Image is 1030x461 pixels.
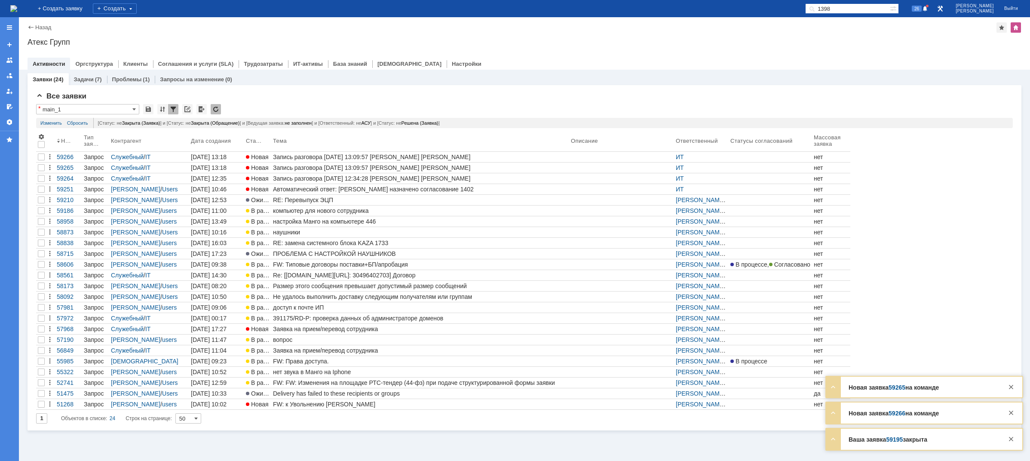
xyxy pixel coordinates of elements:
[82,227,109,237] a: Запрос на обслуживание
[769,261,810,268] span: Согласовано
[273,272,567,279] div: Re: [[DOMAIN_NAME][URL]: 30496402703] Договор
[10,5,17,12] a: Перейти на домашнюю страницу
[814,186,849,193] div: нет
[189,132,244,152] th: Дата создания
[84,272,107,279] div: Запрос на обслуживание
[676,197,726,203] a: [PERSON_NAME]
[82,324,109,334] a: Запрос на обслуживание
[55,216,82,227] a: 58958
[189,216,244,227] a: [DATE] 13:49
[123,61,148,67] a: Клиенты
[196,104,207,114] div: Экспорт списка
[244,292,271,302] a: В работе
[246,304,276,311] span: В работе
[293,61,323,67] a: ИТ-активы
[814,240,849,246] div: нет
[189,324,244,334] a: [DATE] 17:27
[55,281,82,291] a: 58173
[191,175,227,182] div: [DATE] 12:35
[333,61,367,67] a: База знаний
[812,206,850,216] a: нет
[82,302,109,313] a: Запрос на обслуживание
[191,218,227,225] div: [DATE] 13:49
[271,292,569,302] a: Не удалось выполнить доставку следующим получателям или группам
[57,218,80,225] div: 58958
[111,261,160,268] a: [PERSON_NAME]
[246,240,276,246] span: В работе
[189,302,244,313] a: [DATE] 09:06
[244,313,271,323] a: В работе
[676,293,726,300] a: [PERSON_NAME]
[191,283,227,289] div: [DATE] 08:20
[74,76,94,83] a: Задачи
[189,152,244,162] a: [DATE] 13:18
[676,138,719,144] div: Ответственный
[57,175,80,182] div: 59264
[273,154,567,160] div: Запись разговора [DATE] 13:09:57 [PERSON_NAME] [PERSON_NAME]
[676,315,726,322] a: [PERSON_NAME]
[162,304,177,311] a: users
[814,261,849,268] div: нет
[189,206,244,216] a: [DATE] 11:00
[244,216,271,227] a: В работе
[57,240,80,246] div: 58838
[84,134,101,147] div: Тип заявки
[55,238,82,248] a: 58838
[812,152,850,162] a: нет
[273,207,567,214] div: компьютер для нового сотрудника
[82,281,109,291] a: Запрос на обслуживание
[57,283,80,289] div: 58173
[82,249,109,259] a: Запрос на обслуживание
[812,302,850,313] a: нет
[191,207,227,214] div: [DATE] 11:00
[57,207,80,214] div: 59186
[246,261,276,268] span: В работе
[3,53,16,67] a: Заявки на командах
[55,163,82,173] a: 59265
[57,315,80,322] div: 57972
[162,250,177,257] a: users
[82,292,109,302] a: Запрос на обслуживание
[61,138,74,144] div: Номер
[109,132,189,152] th: Контрагент
[55,173,82,184] a: 59264
[145,272,150,279] a: IT
[674,132,729,152] th: Ответственный
[814,283,849,289] div: нет
[111,207,160,214] a: [PERSON_NAME]
[246,315,276,322] span: В работе
[273,197,567,203] div: RE: Перевыпуск ЭЦП
[814,315,849,322] div: нет
[676,229,726,236] a: [PERSON_NAME]
[55,132,82,152] th: Номер
[244,281,271,291] a: В работе
[676,272,726,279] a: [PERSON_NAME]
[244,163,271,173] a: Новая
[82,152,109,162] a: Запрос на обслуживание
[814,293,849,300] div: нет
[55,195,82,205] a: 59210
[33,76,52,83] a: Заявки
[273,293,567,300] div: Не удалось выполнить доставку следующим получателям или группам
[812,259,850,270] a: нет
[145,164,150,171] a: IT
[244,259,271,270] a: В работе
[189,292,244,302] a: [DATE] 10:50
[84,186,107,193] div: Запрос на обслуживание
[84,175,107,182] div: Запрос на обслуживание
[189,163,244,173] a: [DATE] 13:18
[956,3,994,9] span: [PERSON_NAME]
[57,293,80,300] div: 58092
[814,272,849,279] div: нет
[676,164,684,171] a: ИТ
[111,240,160,246] a: [PERSON_NAME]
[814,304,849,311] div: нет
[10,5,17,12] img: logo
[111,283,160,289] a: [PERSON_NAME]
[191,261,227,268] div: [DATE] 09:38
[111,186,160,193] a: [PERSON_NAME]
[3,100,16,114] a: Мои согласования
[158,61,234,67] a: Соглашения и услуги (SLA)
[82,238,109,248] a: Запрос на обслуживание
[160,76,224,83] a: Запросы на изменение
